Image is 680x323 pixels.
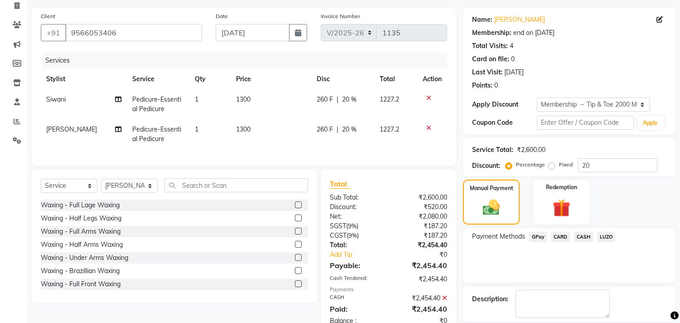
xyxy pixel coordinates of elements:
input: Enter Offer / Coupon Code [537,116,634,130]
div: Apply Discount [472,100,537,109]
div: Paid: [323,303,389,314]
div: [DATE] [504,68,524,77]
div: Waxing - Half Arms Waxing [41,240,123,250]
label: Date [216,12,228,20]
div: Total Visits: [472,41,508,51]
span: 1227.2 [380,125,400,133]
div: ₹2,600.00 [517,145,545,155]
th: Total [375,69,418,89]
div: Cash Tendered: [323,274,389,284]
a: Add Tip [323,250,400,259]
span: | [337,95,338,104]
span: [PERSON_NAME] [46,125,97,133]
div: Name: [472,15,492,24]
div: ₹2,600.00 [389,193,454,202]
span: 20 % [342,95,357,104]
div: Waxing - Half Legs Waxing [41,214,121,223]
div: Service Total: [472,145,513,155]
div: ₹2,080.00 [389,212,454,221]
div: ₹2,454.40 [389,294,454,303]
span: Pedicure-Essential Pedicure [132,95,181,113]
span: 1300 [236,125,251,133]
input: Search or Scan [164,178,308,192]
div: ₹2,454.40 [389,260,454,271]
a: [PERSON_NAME] [494,15,545,24]
button: +91 [41,24,66,41]
div: Total: [323,240,389,250]
div: 0 [494,81,498,90]
th: Disc [311,69,375,89]
div: Net: [323,212,389,221]
label: Fixed [559,161,573,169]
th: Qty [189,69,231,89]
div: CASH [323,294,389,303]
div: 4 [510,41,513,51]
th: Stylist [41,69,127,89]
div: Waxing - Full Arms Waxing [41,227,121,236]
div: 0 [511,54,515,64]
span: GPay [529,232,547,242]
span: CGST [330,231,347,240]
span: | [337,125,338,134]
span: 1300 [236,95,251,103]
div: Description: [472,294,508,304]
label: Client [41,12,55,20]
span: Pedicure-Essential Pedicure [132,125,181,143]
label: Percentage [516,161,545,169]
div: Points: [472,81,492,90]
span: Siwani [46,95,66,103]
span: CASH [574,232,593,242]
div: Card on file: [472,54,509,64]
div: ( ) [323,221,389,231]
div: Payments [330,286,447,294]
div: Waxing - Brazillian Waxing [41,266,120,276]
input: Search by Name/Mobile/Email/Code [65,24,202,41]
div: ₹187.20 [389,221,454,231]
div: Discount: [472,161,500,171]
div: Services [42,52,454,69]
th: Price [231,69,311,89]
span: SGST [330,222,346,230]
div: Last Visit: [472,68,502,77]
label: Invoice Number [321,12,360,20]
div: end on [DATE] [513,28,555,38]
div: Coupon Code [472,118,537,127]
div: ₹2,454.40 [389,240,454,250]
span: 260 F [317,125,333,134]
th: Service [127,69,189,89]
button: Apply [638,116,664,130]
div: Waxing - Full Lage Waxing [41,201,120,210]
span: 9% [348,232,357,239]
th: Action [417,69,447,89]
div: Discount: [323,202,389,212]
span: Payment Methods [472,232,525,241]
div: Payable: [323,260,389,271]
span: 20 % [342,125,357,134]
div: ₹187.20 [389,231,454,240]
span: Total [330,179,351,189]
span: 260 F [317,95,333,104]
div: ₹2,454.40 [389,303,454,314]
div: Waxing - Full Front Waxing [41,279,121,289]
div: Sub Total: [323,193,389,202]
label: Manual Payment [470,184,513,192]
span: 1 [195,125,198,133]
div: ( ) [323,231,389,240]
div: ₹0 [400,250,454,259]
img: _cash.svg [477,198,505,217]
div: Waxing - Under Arms Waxing [41,253,128,263]
div: ₹520.00 [389,202,454,212]
label: Redemption [546,183,577,191]
span: 9% [348,222,357,230]
span: 1227.2 [380,95,400,103]
div: Membership: [472,28,511,38]
img: _gift.svg [547,197,576,219]
div: ₹2,454.40 [389,274,454,284]
span: 1 [195,95,198,103]
span: CARD [551,232,570,242]
span: LUZO [597,232,616,242]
